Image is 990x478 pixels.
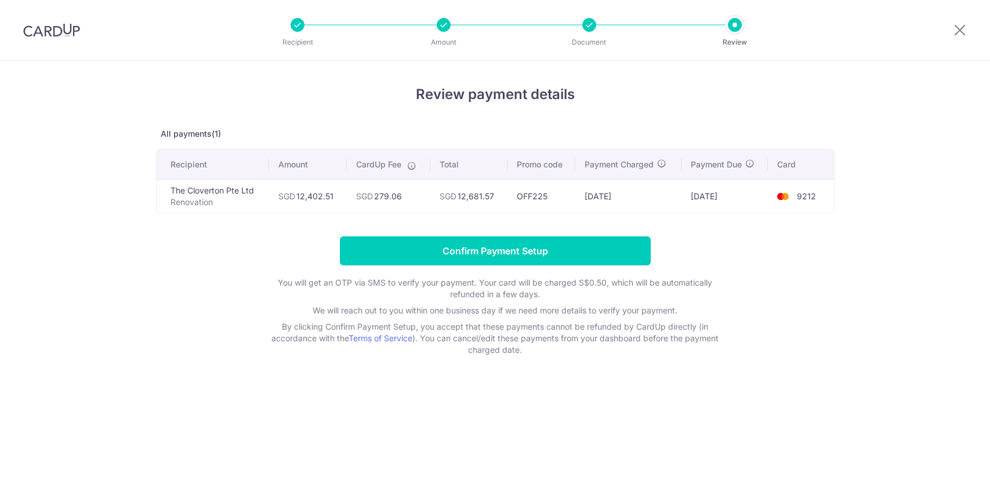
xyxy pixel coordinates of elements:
[681,180,768,213] td: [DATE]
[356,159,401,170] span: CardUp Fee
[347,180,430,213] td: 279.06
[263,305,727,316] p: We will reach out to you within one business day if we need more details to verify your payment.
[340,236,651,265] input: Confirm Payment Setup
[507,149,575,180] th: Promo code
[156,128,835,140] p: All payments(1)
[269,149,347,180] th: Amount
[771,189,795,203] img: <span class="translation_missing" title="translation missing: en.account_steps.new_confirm_form.b...
[157,149,269,180] th: Recipient
[255,37,340,48] p: Recipient
[269,180,347,213] td: 12,402.51
[156,84,835,105] h4: Review payment details
[430,180,507,213] td: 12,681.57
[263,321,727,356] p: By clicking Confirm Payment Setup, you accept that these payments cannot be refunded by CardUp di...
[278,191,295,201] span: SGD
[585,159,654,170] span: Payment Charged
[171,196,260,208] p: Renovation
[692,37,778,48] p: Review
[401,37,487,48] p: Amount
[430,149,507,180] th: Total
[349,333,412,343] a: Terms of Service
[263,277,727,300] p: You will get an OTP via SMS to verify your payment. Your card will be charged S$0.50, which will ...
[575,180,681,213] td: [DATE]
[23,23,80,37] img: CardUp
[440,191,456,201] span: SGD
[356,191,373,201] span: SGD
[797,191,816,201] span: 9212
[691,159,742,170] span: Payment Due
[507,180,575,213] td: OFF225
[546,37,632,48] p: Document
[768,149,833,180] th: Card
[157,180,269,213] td: The Cloverton Pte Ltd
